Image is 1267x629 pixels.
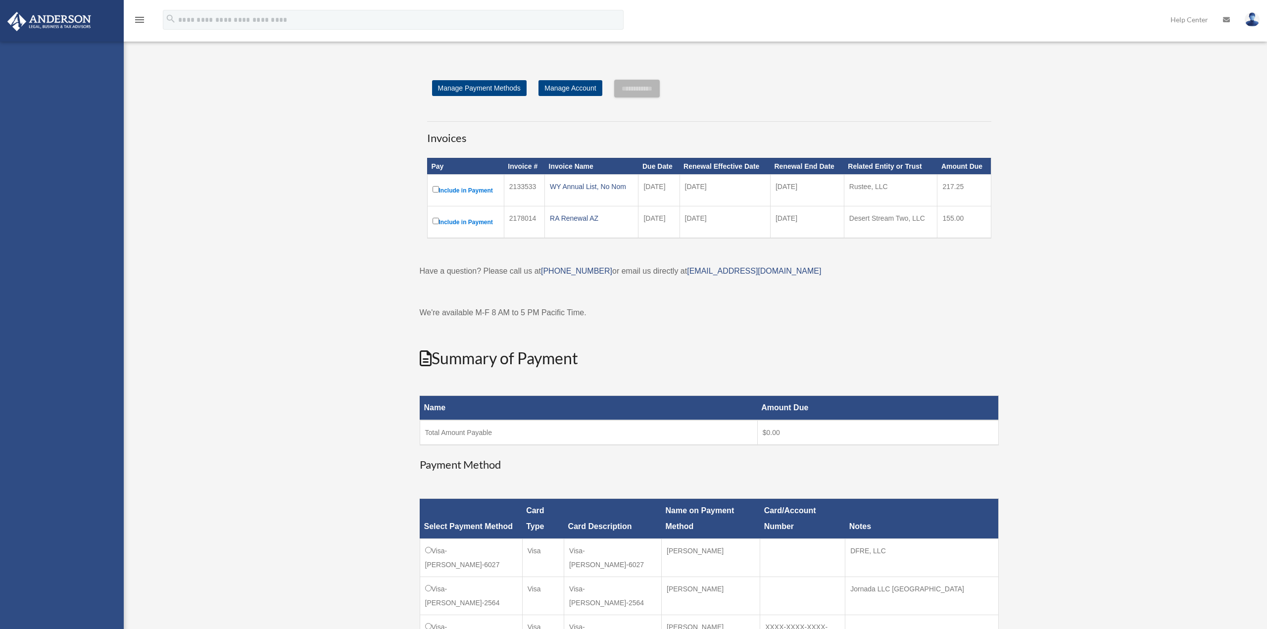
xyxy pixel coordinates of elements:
td: [DATE] [680,175,770,206]
td: [DATE] [770,175,844,206]
td: Rustee, LLC [844,175,937,206]
img: User Pic [1245,12,1260,27]
h3: Invoices [427,121,991,146]
td: [PERSON_NAME] [662,577,760,615]
h2: Summary of Payment [420,347,999,370]
label: Include in Payment [433,216,499,228]
th: Renewal Effective Date [680,158,770,175]
td: Jornada LLC [GEOGRAPHIC_DATA] [845,577,998,615]
th: Due Date [638,158,680,175]
th: Invoice Name [545,158,638,175]
p: Have a question? Please call us at or email us directly at [420,264,999,278]
a: Manage Account [538,80,602,96]
input: Include in Payment [433,218,439,224]
td: 2178014 [504,206,544,239]
label: Include in Payment [433,184,499,196]
a: [EMAIL_ADDRESS][DOMAIN_NAME] [687,267,821,275]
i: search [165,13,176,24]
td: Visa [522,577,564,615]
td: Desert Stream Two, LLC [844,206,937,239]
th: Name [420,396,757,421]
div: WY Annual List, No Nom [550,180,633,194]
input: Include in Payment [433,186,439,193]
td: DFRE, LLC [845,539,998,577]
th: Card/Account Number [760,499,845,539]
td: [PERSON_NAME] [662,539,760,577]
th: Select Payment Method [420,499,522,539]
th: Card Type [522,499,564,539]
td: Visa-[PERSON_NAME]-2564 [564,577,662,615]
td: [DATE] [680,206,770,239]
th: Name on Payment Method [662,499,760,539]
div: RA Renewal AZ [550,211,633,225]
img: Anderson Advisors Platinum Portal [4,12,94,31]
td: Visa-[PERSON_NAME]-2564 [420,577,522,615]
td: Visa-[PERSON_NAME]-6027 [564,539,662,577]
td: 217.25 [937,175,991,206]
th: Amount Due [937,158,991,175]
th: Amount Due [757,396,998,421]
td: Visa [522,539,564,577]
td: 2133533 [504,175,544,206]
th: Renewal End Date [770,158,844,175]
i: menu [134,14,146,26]
th: Card Description [564,499,662,539]
td: Visa-[PERSON_NAME]-6027 [420,539,522,577]
a: [PHONE_NUMBER] [541,267,612,275]
h3: Payment Method [420,457,999,473]
p: We're available M-F 8 AM to 5 PM Pacific Time. [420,306,999,320]
a: Manage Payment Methods [432,80,527,96]
th: Pay [427,158,504,175]
td: $0.00 [757,420,998,445]
th: Notes [845,499,998,539]
td: Total Amount Payable [420,420,757,445]
td: [DATE] [638,206,680,239]
a: menu [134,17,146,26]
td: [DATE] [638,175,680,206]
th: Related Entity or Trust [844,158,937,175]
th: Invoice # [504,158,544,175]
td: 155.00 [937,206,991,239]
td: [DATE] [770,206,844,239]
